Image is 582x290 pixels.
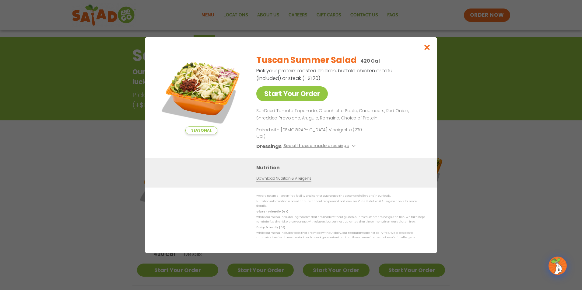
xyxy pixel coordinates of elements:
button: Close modal [417,37,437,57]
p: Paired with [DEMOGRAPHIC_DATA] Vinaigrette (270 Cal) [256,126,369,139]
a: Download Nutrition & Allergens [256,175,311,181]
img: Featured product photo for Tuscan Summer Salad [159,49,244,134]
p: While our menu includes foods that are made without dairy, our restaurants are not dairy free. We... [256,231,425,240]
h2: Tuscan Summer Salad [256,54,357,67]
p: Nutrition information is based on our standard recipes and portion sizes. Click Nutrition & Aller... [256,199,425,209]
strong: Gluten Friendly (GF) [256,209,288,213]
p: 420 Cal [360,57,380,65]
p: While our menu includes ingredients that are made without gluten, our restaurants are not gluten ... [256,215,425,224]
p: Pick your protein: roasted chicken, buffalo chicken or tofu (included) or steak (+$1.20) [256,67,393,82]
a: Start Your Order [256,86,328,101]
p: We are not an allergen free facility and cannot guarantee the absence of allergens in our foods. [256,194,425,198]
img: wpChatIcon [549,257,566,274]
span: Seasonal [185,126,217,134]
strong: Dairy Friendly (DF) [256,225,285,229]
p: SunDried Tomato Tapenade, Orecchiette Pasta, Cucumbers, Red Onion, Shredded Provolone, Arugula, R... [256,107,422,122]
h3: Nutrition [256,164,428,171]
button: See all house made dressings [283,142,357,150]
h3: Dressings [256,142,282,150]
